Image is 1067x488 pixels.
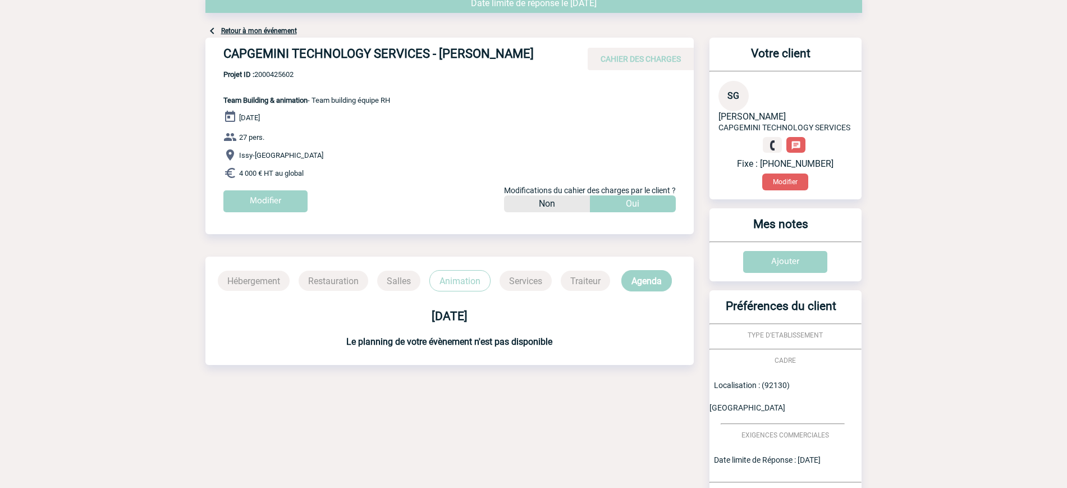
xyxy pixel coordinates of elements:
[621,270,672,291] p: Agenda
[377,271,420,291] p: Salles
[718,158,853,169] p: Fixe : [PHONE_NUMBER]
[539,195,555,212] p: Non
[504,186,676,195] span: Modifications du cahier des charges par le client ?
[299,271,368,291] p: Restauration
[791,140,801,150] img: chat-24-px-w.png
[223,47,560,66] h4: CAPGEMINI TECHNOLOGY SERVICES - [PERSON_NAME]
[767,140,777,150] img: fixe.png
[714,217,848,241] h3: Mes notes
[239,169,304,177] span: 4 000 € HT au global
[714,455,821,464] span: Date limite de Réponse : [DATE]
[223,70,254,79] b: Projet ID :
[727,90,739,101] span: SG
[748,331,823,339] span: TYPE D'ETABLISSEMENT
[714,299,848,323] h3: Préférences du client
[626,195,639,212] p: Oui
[718,123,850,132] span: CAPGEMINI TECHNOLOGY SERVICES
[239,113,260,122] span: [DATE]
[223,96,308,104] span: Team Building & animation
[239,133,264,142] span: 27 pers.
[741,431,829,439] span: EXIGENCES COMMERCIALES
[762,174,808,190] button: Modifier
[223,190,308,212] input: Modifier
[239,151,323,159] span: Issy-[GEOGRAPHIC_DATA]
[218,271,290,291] p: Hébergement
[743,251,827,273] input: Ajouter
[714,47,848,71] h3: Votre client
[561,271,610,291] p: Traiteur
[601,54,681,63] span: CAHIER DES CHARGES
[429,270,491,291] p: Animation
[221,27,297,35] a: Retour à mon événement
[205,336,694,347] h3: Le planning de votre évènement n'est pas disponible
[223,96,390,104] span: - Team building équipe RH
[775,357,796,364] span: CADRE
[718,111,786,122] span: [PERSON_NAME]
[223,70,390,79] span: 2000425602
[500,271,552,291] p: Services
[709,381,790,412] span: Localisation : (92130) [GEOGRAPHIC_DATA]
[432,309,468,323] b: [DATE]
